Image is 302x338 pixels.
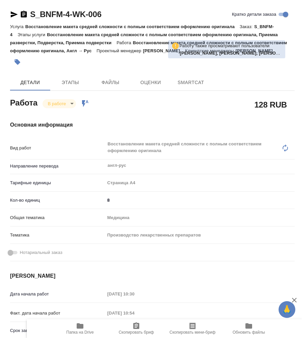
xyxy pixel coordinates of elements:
[52,319,108,338] button: Папка на Drive
[10,145,105,151] p: Вид работ
[46,101,68,107] button: В работе
[119,330,154,335] span: Скопировать бриф
[10,32,278,45] p: Восстановление макета средней сложности с полным соответствием оформлению оригинала, Приемка разв...
[20,10,28,18] button: Скопировать ссылку
[10,163,105,170] p: Направление перевода
[179,43,270,49] p: Работу также просматривают пользователи
[10,272,295,280] h4: [PERSON_NAME]
[10,291,105,297] p: Дата начала работ
[20,249,62,256] span: Нотариальный заказ
[180,51,296,56] b: [PERSON_NAME], [PERSON_NAME], [PERSON_NAME]
[105,229,295,241] div: Производство лекарственных препаратов
[10,40,287,53] p: Восстановление макета средней сложности с полным соответствием оформлению оригинала, Англ → Рус
[54,78,86,87] span: Этапы
[97,48,143,53] p: Проектный менеджер
[279,301,295,318] button: 🙏
[108,319,164,338] button: Скопировать бриф
[169,330,215,335] span: Скопировать мини-бриф
[180,50,282,57] p: Гусельников Роман, Носкова Анна, Панькина Анна
[105,308,163,318] input: Пустое поле
[105,177,295,189] div: Страница А4
[10,180,105,186] p: Тарифные единицы
[105,195,295,205] input: ✎ Введи что-нибудь
[10,96,37,108] h2: Работа
[94,78,127,87] span: Файлы
[105,289,163,299] input: Пустое поле
[10,214,105,221] p: Общая тематика
[10,327,105,334] p: Срок завершения работ
[117,40,133,45] p: Работа
[10,232,105,239] p: Тематика
[232,11,276,18] span: Кратко детали заказа
[105,212,295,223] div: Медицина
[66,330,94,335] span: Папка на Drive
[240,24,254,29] p: Заказ:
[143,48,185,53] p: [PERSON_NAME]
[233,330,265,335] span: Обновить файлы
[10,121,295,129] h4: Основная информация
[10,197,105,204] p: Кол-во единиц
[43,99,76,108] div: В работе
[30,10,101,19] a: S_BNFM-4-WK-006
[10,10,18,18] button: Скопировать ссылку для ЯМессенджера
[175,78,207,87] span: SmartCat
[135,78,167,87] span: Оценки
[10,55,25,69] button: Добавить тэг
[10,24,25,29] p: Услуга
[254,99,287,110] h2: 128 RUB
[25,24,239,29] p: Восстановление макета средней сложности с полным соответствием оформлению оригинала
[10,310,105,317] p: Факт. дата начала работ
[14,78,46,87] span: Детали
[281,302,293,317] span: 🙏
[164,319,221,338] button: Скопировать мини-бриф
[221,319,277,338] button: Обновить файлы
[17,32,47,37] p: Этапы услуги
